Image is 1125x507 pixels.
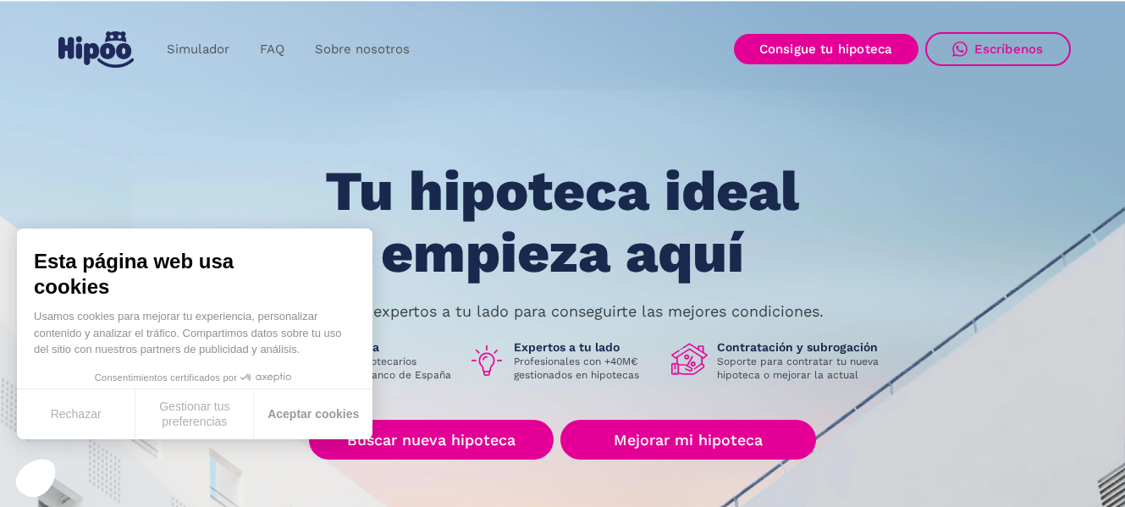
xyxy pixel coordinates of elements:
[309,420,554,460] a: Buscar nueva hipoteca
[734,34,918,64] a: Consigue tu hipoteca
[514,355,658,382] p: Profesionales con +40M€ gestionados en hipotecas
[925,32,1071,66] a: Escríbenos
[300,33,425,66] a: Sobre nosotros
[974,41,1044,57] div: Escríbenos
[514,339,658,355] h1: Expertos a tu lado
[560,420,815,460] a: Mejorar mi hipoteca
[55,25,138,74] a: home
[245,33,300,66] a: FAQ
[717,355,891,382] p: Soporte para contratar tu nueva hipoteca o mejorar la actual
[152,33,245,66] a: Simulador
[241,161,883,284] h1: Tu hipoteca ideal empieza aquí
[717,339,891,355] h1: Contratación y subrogación
[302,305,824,318] p: Nuestros expertos a tu lado para conseguirte las mejores condiciones.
